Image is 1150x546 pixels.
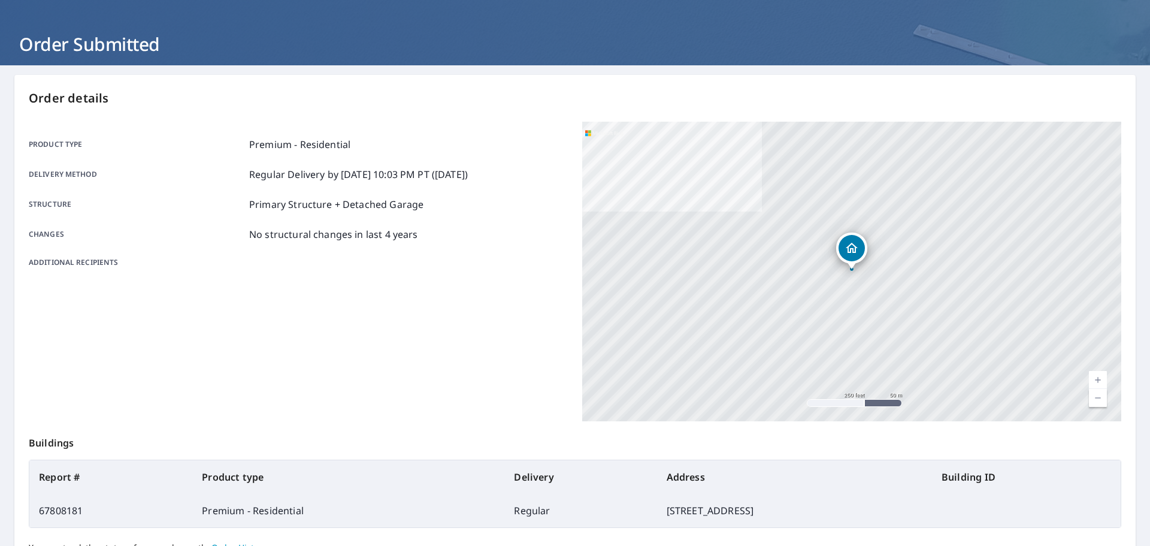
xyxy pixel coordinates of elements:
div: Dropped pin, building 1, Residential property, 30826 8th Ave SW Federal Way, WA 98023 [836,233,867,270]
p: Premium - Residential [249,137,350,152]
p: Regular Delivery by [DATE] 10:03 PM PT ([DATE]) [249,167,468,182]
th: Building ID [932,460,1121,494]
p: Product type [29,137,244,152]
a: Current Level 17, Zoom In [1089,371,1107,389]
p: Buildings [29,421,1121,460]
p: Primary Structure + Detached Garage [249,197,423,212]
th: Product type [192,460,504,494]
th: Delivery [504,460,656,494]
td: Premium - Residential [192,494,504,527]
p: Structure [29,197,244,212]
p: Changes [29,227,244,242]
td: Regular [504,494,656,527]
td: [STREET_ADDRESS] [657,494,932,527]
td: 67808181 [29,494,192,527]
p: Delivery method [29,167,244,182]
p: Order details [29,89,1121,107]
th: Report # [29,460,192,494]
th: Address [657,460,932,494]
p: No structural changes in last 4 years [249,227,418,242]
p: Additional recipients [29,257,244,268]
h1: Order Submitted [14,32,1136,56]
a: Current Level 17, Zoom Out [1089,389,1107,407]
